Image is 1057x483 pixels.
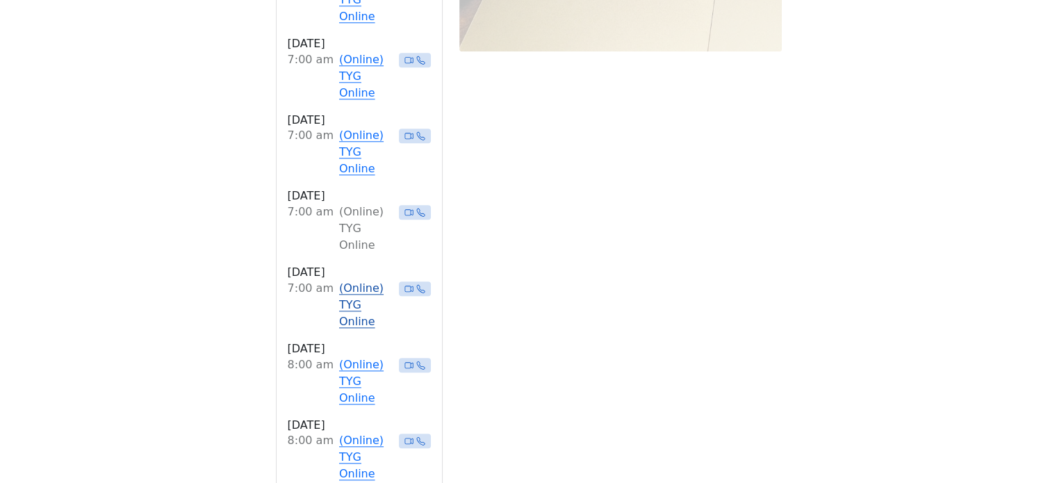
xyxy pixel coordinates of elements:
[339,280,393,330] a: (Online) TYG Online
[288,418,431,433] h3: [DATE]
[288,341,431,357] h3: [DATE]
[288,280,334,330] div: 7:00 AM
[288,113,431,128] h3: [DATE]
[288,51,334,101] div: 7:00 AM
[339,204,393,254] div: (Online) TYG Online
[288,36,431,51] h3: [DATE]
[339,357,393,407] a: (Online) TYG Online
[339,51,393,101] a: (Online) TYG Online
[288,432,334,482] div: 8:00 AM
[288,204,334,254] div: 7:00 AM
[339,432,393,482] a: (Online) TYG Online
[288,188,431,204] h3: [DATE]
[288,357,334,407] div: 8:00 AM
[288,127,334,177] div: 7:00 AM
[339,127,393,177] a: (Online) TYG Online
[288,265,431,280] h3: [DATE]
